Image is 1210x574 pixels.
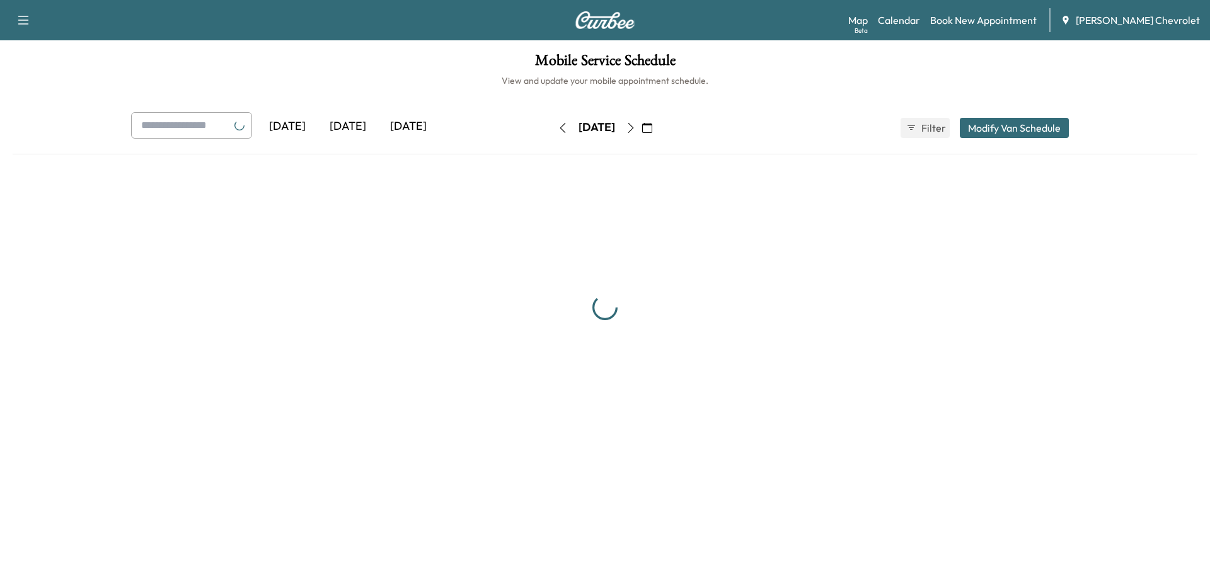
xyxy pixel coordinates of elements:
[855,26,868,35] div: Beta
[878,13,920,28] a: Calendar
[13,74,1197,87] h6: View and update your mobile appointment schedule.
[13,53,1197,74] h1: Mobile Service Schedule
[921,120,944,135] span: Filter
[579,120,615,135] div: [DATE]
[901,118,950,138] button: Filter
[960,118,1069,138] button: Modify Van Schedule
[318,112,378,141] div: [DATE]
[378,112,439,141] div: [DATE]
[1076,13,1200,28] span: [PERSON_NAME] Chevrolet
[257,112,318,141] div: [DATE]
[848,13,868,28] a: MapBeta
[930,13,1037,28] a: Book New Appointment
[575,11,635,29] img: Curbee Logo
